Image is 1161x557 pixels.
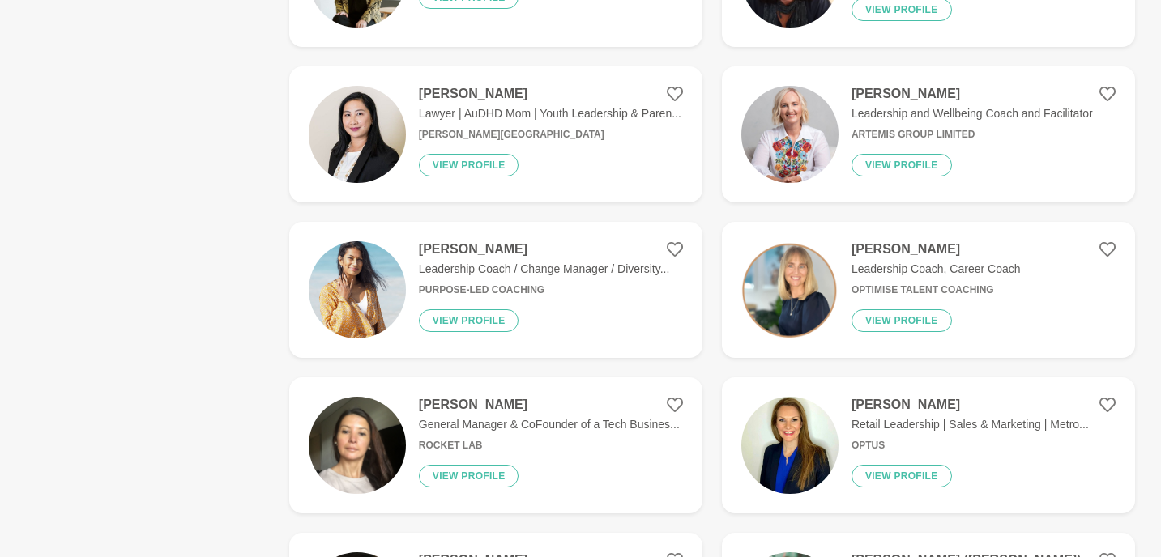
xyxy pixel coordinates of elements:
a: [PERSON_NAME]Lawyer | AuDHD Mom | Youth Leadership & Paren...[PERSON_NAME][GEOGRAPHIC_DATA]View p... [289,66,702,202]
p: Lawyer | AuDHD Mom | Youth Leadership & Paren... [419,105,681,122]
a: [PERSON_NAME]Retail Leadership | Sales & Marketing | Metro...OptusView profile [722,377,1135,513]
img: 81ae63a0c9df8fbd3a67eb4428b23410b4d10a04-1080x1080.png [741,241,839,338]
button: View profile [852,309,952,332]
a: [PERSON_NAME]Leadership and Wellbeing Coach and FacilitatorArtemis Group LimitedView profile [722,66,1135,202]
h4: [PERSON_NAME] [852,397,1089,413]
p: General Manager & CoFounder of a Tech Busines... [419,416,680,433]
h4: [PERSON_NAME] [852,86,1093,102]
h4: [PERSON_NAME] [419,397,680,413]
button: View profile [852,465,952,487]
h6: [PERSON_NAME][GEOGRAPHIC_DATA] [419,129,681,141]
button: View profile [419,309,519,332]
h6: Rocket Lab [419,440,680,452]
button: View profile [419,154,519,176]
p: Leadership and Wellbeing Coach and Facilitator [852,105,1093,122]
h4: [PERSON_NAME] [419,241,669,257]
a: [PERSON_NAME]Leadership Coach, Career CoachOptimise Talent CoachingView profile [722,222,1135,358]
img: 55e0ed57f3ba5424a5660e136578c55d23bb18a6-3239x4319.jpg [309,241,406,338]
img: 5e52516cf66515a1fe2fc21831784cb11897bccb-1932x2576.jpg [309,397,406,494]
button: View profile [852,154,952,176]
h6: Optus [852,440,1089,452]
p: Retail Leadership | Sales & Marketing | Metro... [852,416,1089,433]
h6: Purpose-Led Coaching [419,284,669,296]
img: 4e91b23fb5ffb8e988745f9c496fa79c7ddb9dda-400x400.jpg [309,86,406,183]
h4: [PERSON_NAME] [852,241,1021,257]
p: Leadership Coach / Change Manager / Diversity... [419,261,669,278]
h6: Artemis Group Limited [852,129,1093,141]
a: [PERSON_NAME]Leadership Coach / Change Manager / Diversity...Purpose-Led CoachingView profile [289,222,702,358]
img: db261428af4a55b0891cca54a000fe8d8139024b-864x1024.jpg [741,397,839,494]
h4: [PERSON_NAME] [419,86,681,102]
p: Leadership Coach, Career Coach [852,261,1021,278]
h6: Optimise Talent Coaching [852,284,1021,296]
a: [PERSON_NAME]General Manager & CoFounder of a Tech Busines...Rocket LabView profile [289,377,702,513]
button: View profile [419,465,519,487]
img: c514684d1cff96b20970aff9aa5b23c2b6aef3b4-768x1024.jpg [741,86,839,183]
